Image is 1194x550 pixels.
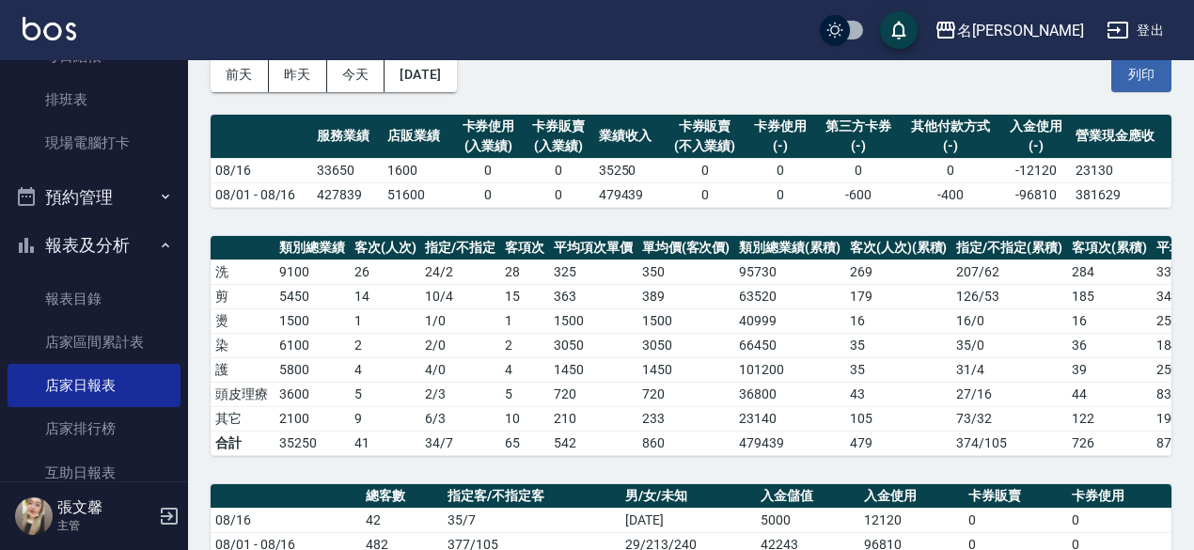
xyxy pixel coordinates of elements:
[637,406,735,431] td: 233
[57,517,153,534] p: 主管
[8,407,181,450] a: 店家排行榜
[845,259,952,284] td: 269
[1067,508,1171,532] td: 0
[549,236,637,260] th: 平均項次單價
[820,117,896,136] div: 第三方卡券
[845,236,952,260] th: 客次(人次)(累積)
[845,382,952,406] td: 43
[1071,182,1171,207] td: 381629
[734,431,845,455] td: 479439
[524,182,594,207] td: 0
[859,484,964,509] th: 入金使用
[420,308,500,333] td: 1 / 0
[453,182,524,207] td: 0
[275,259,350,284] td: 9100
[453,158,524,182] td: 0
[1067,284,1152,308] td: 185
[1067,333,1152,357] td: 36
[1071,115,1171,159] th: 營業現金應收
[637,333,735,357] td: 3050
[275,406,350,431] td: 2100
[500,236,549,260] th: 客項次
[1067,308,1152,333] td: 16
[637,236,735,260] th: 單均價(客次價)
[664,182,745,207] td: 0
[383,115,453,159] th: 店販業績
[964,508,1068,532] td: 0
[637,308,735,333] td: 1500
[8,277,181,321] a: 報表目錄
[1111,57,1171,92] button: 列印
[312,115,383,159] th: 服務業績
[549,259,637,284] td: 325
[350,284,421,308] td: 14
[637,259,735,284] td: 350
[637,357,735,382] td: 1450
[420,382,500,406] td: 2 / 3
[668,117,740,136] div: 卡券販賣
[275,333,350,357] td: 6100
[8,173,181,222] button: 預約管理
[420,284,500,308] td: 10 / 4
[211,431,275,455] td: 合計
[734,308,845,333] td: 40999
[275,236,350,260] th: 類別總業績
[734,357,845,382] td: 101200
[500,333,549,357] td: 2
[443,484,621,509] th: 指定客/不指定客
[621,508,756,532] td: [DATE]
[275,382,350,406] td: 3600
[549,382,637,406] td: 720
[957,19,1084,42] div: 名[PERSON_NAME]
[859,508,964,532] td: 12120
[549,357,637,382] td: 1450
[815,158,901,182] td: 0
[269,57,327,92] button: 昨天
[312,182,383,207] td: 427839
[637,431,735,455] td: 860
[211,182,312,207] td: 08/01 - 08/16
[8,364,181,407] a: 店家日報表
[1001,182,1072,207] td: -96810
[549,431,637,455] td: 542
[211,382,275,406] td: 頭皮理療
[458,117,519,136] div: 卡券使用
[594,115,665,159] th: 業績收入
[8,121,181,165] a: 現場電腦打卡
[500,431,549,455] td: 65
[901,182,1001,207] td: -400
[211,259,275,284] td: 洗
[901,158,1001,182] td: 0
[549,406,637,431] td: 210
[500,308,549,333] td: 1
[951,382,1067,406] td: 27 / 16
[275,308,350,333] td: 1500
[211,333,275,357] td: 染
[458,136,519,156] div: (入業績)
[1099,13,1171,48] button: 登出
[756,484,860,509] th: 入金儲值
[312,158,383,182] td: 33650
[549,308,637,333] td: 1500
[23,17,76,40] img: Logo
[350,259,421,284] td: 26
[594,182,665,207] td: 479439
[8,451,181,495] a: 互助日報表
[734,406,845,431] td: 23140
[951,284,1067,308] td: 126 / 53
[420,431,500,455] td: 34/7
[964,484,1068,509] th: 卡券販賣
[820,136,896,156] div: (-)
[734,259,845,284] td: 95730
[350,308,421,333] td: 1
[951,333,1067,357] td: 35 / 0
[350,236,421,260] th: 客次(人次)
[420,259,500,284] td: 24 / 2
[951,308,1067,333] td: 16 / 0
[845,333,952,357] td: 35
[845,406,952,431] td: 105
[211,115,1171,208] table: a dense table
[549,284,637,308] td: 363
[756,508,860,532] td: 5000
[350,382,421,406] td: 5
